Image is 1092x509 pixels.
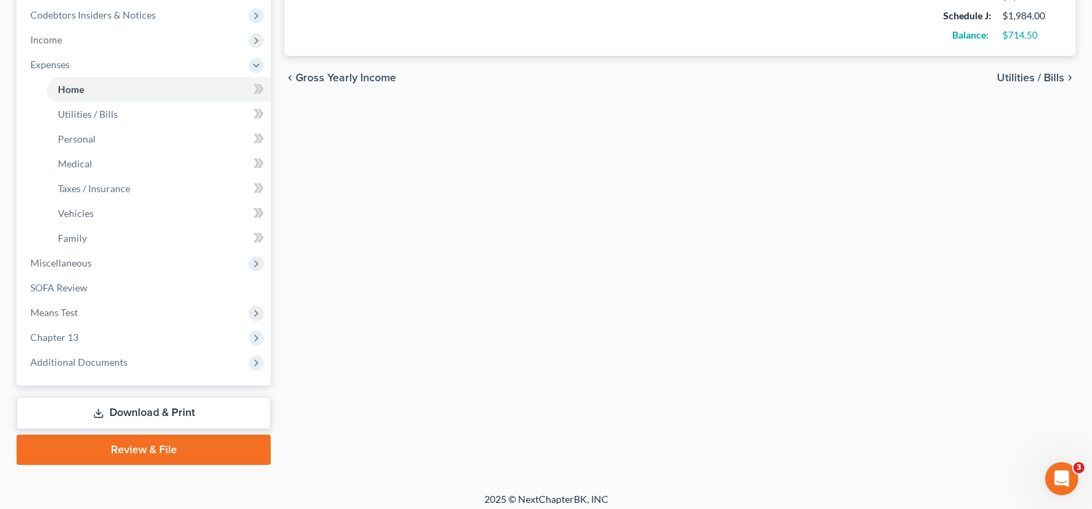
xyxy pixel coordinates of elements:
[19,276,271,300] a: SOFA Review
[997,72,1064,83] span: Utilities / Bills
[1073,462,1084,473] span: 3
[47,102,271,127] a: Utilities / Bills
[30,307,78,318] span: Means Test
[30,282,87,293] span: SOFA Review
[1002,28,1048,42] div: $714.50
[47,176,271,201] a: Taxes / Insurance
[30,331,79,343] span: Chapter 13
[58,183,130,194] span: Taxes / Insurance
[58,158,92,169] span: Medical
[30,59,70,70] span: Expenses
[47,127,271,152] a: Personal
[997,72,1075,83] button: Utilities / Bills chevron_right
[1064,72,1075,83] i: chevron_right
[30,257,92,269] span: Miscellaneous
[296,72,396,83] span: Gross Yearly Income
[943,10,991,21] strong: Schedule J:
[952,29,989,41] strong: Balance:
[47,201,271,226] a: Vehicles
[58,108,118,120] span: Utilities / Bills
[58,207,94,219] span: Vehicles
[30,9,156,21] span: Codebtors Insiders & Notices
[58,83,84,95] span: Home
[30,34,62,45] span: Income
[47,77,271,102] a: Home
[58,133,96,145] span: Personal
[17,435,271,465] a: Review & File
[30,356,127,368] span: Additional Documents
[1045,462,1078,495] iframe: Intercom live chat
[285,72,296,83] i: chevron_left
[47,226,271,251] a: Family
[1002,9,1048,23] div: $1,984.00
[47,152,271,176] a: Medical
[285,72,396,83] button: chevron_left Gross Yearly Income
[58,232,87,244] span: Family
[17,397,271,429] a: Download & Print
